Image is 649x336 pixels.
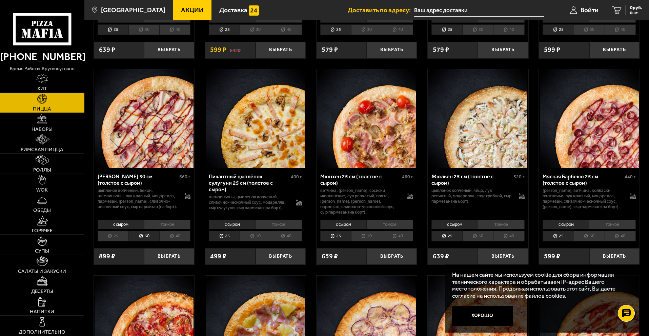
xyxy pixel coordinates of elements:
button: Выбрать [478,42,528,58]
span: 460 г [402,174,413,180]
span: 499 ₽ [210,253,226,260]
li: 30 [351,24,382,35]
button: Выбрать [367,42,417,58]
span: 899 ₽ [99,253,115,260]
span: 639 ₽ [99,46,115,53]
p: [PERSON_NAME], ветчина, колбаски охотничьи, лук красный, моцарелла, пармезан, сливочно-чесночный ... [543,188,623,210]
a: Мясная Барбекю 25 см (толстое с сыром) [539,69,640,168]
li: с сыром [209,220,255,229]
div: Пикантный цыплёнок сулугуни 25 см (толстое с сыром) [209,173,289,193]
li: 40 [159,24,190,35]
span: Войти [581,7,599,13]
span: 0 руб. [630,5,642,10]
li: 25 [320,231,351,241]
li: 40 [493,231,524,241]
img: Жюльен 25 см (толстое с сыром) [428,69,527,168]
div: Мюнхен 25 см (толстое с сыром) [320,173,401,186]
li: 25 [209,231,240,241]
img: Мюнхен 25 см (толстое с сыром) [317,69,416,168]
span: 659 ₽ [322,253,338,260]
li: 25 [98,231,128,241]
span: 639 ₽ [433,253,449,260]
button: Выбрать [144,248,194,265]
span: Акции [181,7,204,13]
li: 30 [574,231,605,241]
span: Римская пицца [21,147,63,152]
span: 579 ₽ [322,46,338,53]
span: Салаты и закуски [18,269,66,274]
li: 30 [574,24,605,35]
li: 40 [271,24,302,35]
div: Жюльен 25 см (толстое с сыром) [431,173,512,186]
p: цыпленок копченый, яйцо, лук репчатый, моцарелла, соус грибной, сыр пармезан (на борт). [431,188,512,204]
span: 599 ₽ [544,46,560,53]
span: Обеды [33,208,51,213]
span: Наборы [32,127,53,132]
button: Выбрать [367,248,417,265]
li: 40 [382,231,413,241]
li: 30 [462,24,493,35]
a: Чикен Барбекю 30 см (толстое с сыром) [94,69,195,168]
li: 25 [320,24,351,35]
span: WOK [36,187,48,193]
li: 25 [98,24,128,35]
div: [PERSON_NAME] 30 см (толстое с сыром) [98,173,178,186]
li: 25 [209,24,240,35]
p: шампиньоны, цыпленок копченый, сливочно-чесночный соус, моцарелла, сыр сулугуни, сыр пармезан (на... [209,194,289,211]
li: тонкое [255,220,302,229]
img: 15daf4d41897b9f0e9f617042186c801.svg [249,5,259,16]
span: Напитки [30,309,54,314]
li: с сыром [98,220,144,229]
span: [GEOGRAPHIC_DATA] [101,7,165,13]
button: Выбрать [478,248,528,265]
li: 30 [351,231,382,241]
span: 440 г [625,174,636,180]
span: Роллы [33,167,51,173]
li: 25 [543,24,573,35]
div: Мясная Барбекю 25 см (толстое с сыром) [543,173,623,186]
span: Пицца [33,106,51,112]
button: Выбрать [589,42,640,58]
li: с сыром [543,220,589,229]
span: Десерты [31,289,53,294]
input: Ваш адрес доставки [414,4,544,17]
li: 25 [543,231,573,241]
li: 40 [382,24,413,35]
button: Выбрать [256,248,306,265]
li: 25 [431,24,462,35]
button: Выбрать [144,42,194,58]
li: 40 [493,24,524,35]
s: 692 ₽ [230,46,241,53]
li: с сыром [320,220,367,229]
li: тонкое [366,220,413,229]
button: Выбрать [589,248,640,265]
span: Доставка [219,7,247,13]
li: 30 [240,24,270,35]
img: Чикен Барбекю 30 см (толстое с сыром) [95,69,194,168]
li: 40 [605,24,636,35]
span: 660 г [179,174,190,180]
li: тонкое [589,220,636,229]
span: 400 г [291,174,302,180]
li: 30 [240,231,270,241]
button: Хорошо [452,306,513,326]
img: Мясная Барбекю 25 см (толстое с сыром) [540,69,639,168]
li: 30 [462,231,493,241]
span: 579 ₽ [433,46,449,53]
li: тонкое [144,220,191,229]
li: 30 [128,231,159,241]
a: Мюнхен 25 см (толстое с сыром) [317,69,417,168]
span: Дополнительно [19,330,65,335]
li: с сыром [431,220,478,229]
span: Супы [35,249,49,254]
span: 520 г [513,174,525,180]
a: Пикантный цыплёнок сулугуни 25 см (толстое с сыром) [205,69,306,168]
img: Пикантный цыплёнок сулугуни 25 см (толстое с сыром) [206,69,305,168]
li: 40 [605,231,636,241]
span: Горячее [32,228,53,233]
p: На нашем сайте мы используем cookie для сбора информации технического характера и обрабатываем IP... [452,271,629,299]
a: Жюльен 25 см (толстое с сыром) [428,69,528,168]
li: 30 [128,24,159,35]
button: Выбрать [256,42,306,58]
li: тонкое [478,220,525,229]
